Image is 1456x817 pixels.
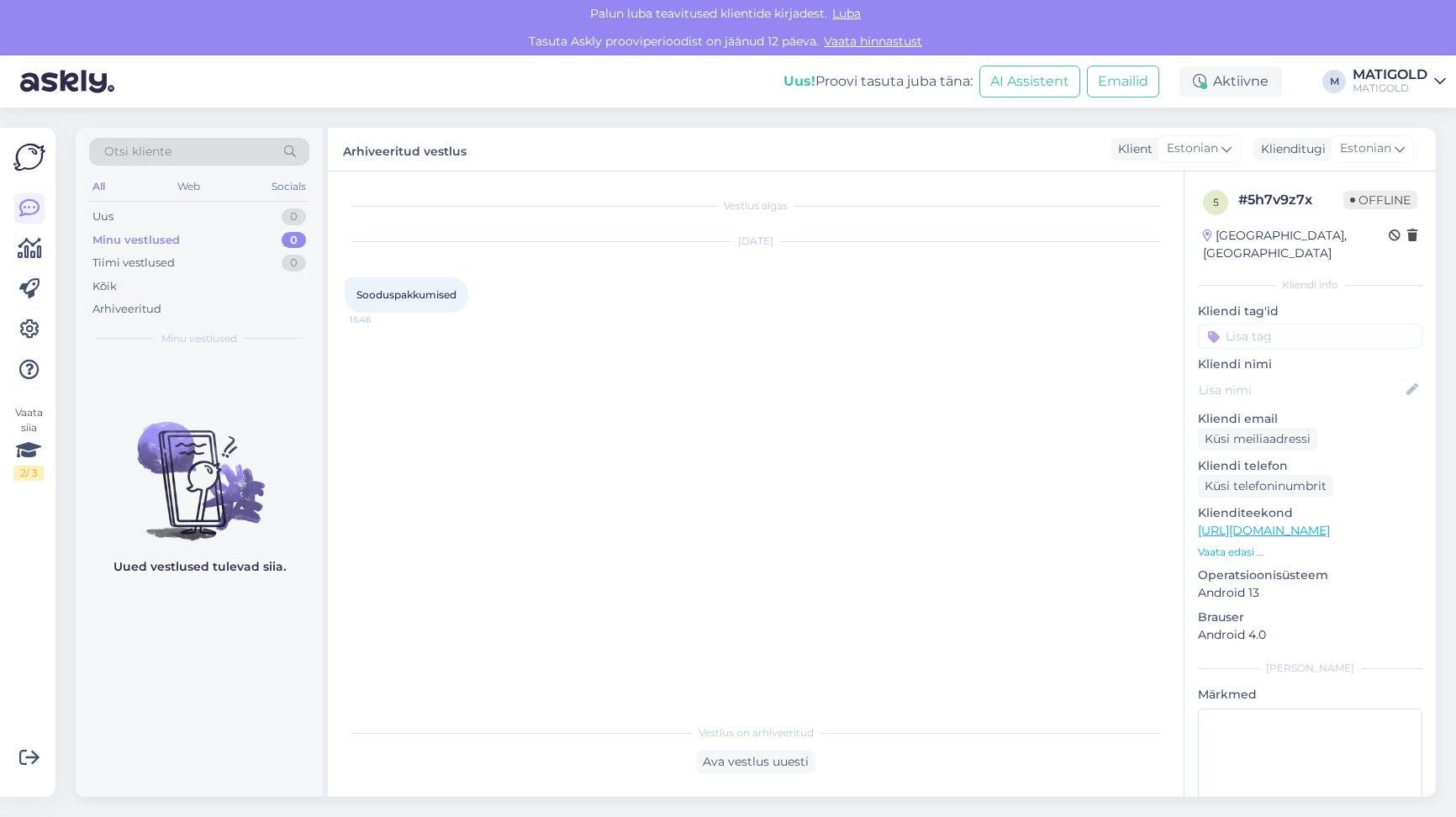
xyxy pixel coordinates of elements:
[1322,70,1346,93] div: M
[1353,68,1446,95] a: MATIGOLDMATIGOLD
[1203,227,1389,262] div: [GEOGRAPHIC_DATA], [GEOGRAPHIC_DATA]
[92,232,180,249] div: Minu vestlused
[92,208,113,225] div: Uus
[1198,277,1422,293] div: Kliendi info
[1198,545,1422,560] p: Vaata edasi ...
[783,71,973,92] div: Proovi tasuta juba täna:
[827,6,866,21] span: Luba
[13,466,44,481] div: 2 / 3
[1353,82,1427,95] div: MATIGOLD
[174,176,203,198] div: Web
[282,208,306,225] div: 0
[1198,428,1317,451] div: Küsi meiliaadressi
[1238,190,1343,210] div: # 5h7v9z7x
[161,331,237,346] span: Minu vestlused
[1198,475,1333,498] div: Küsi telefoninumbrit
[356,288,456,301] span: Sooduspakkumised
[1198,686,1422,704] p: Märkmed
[1179,66,1282,97] div: Aktiivne
[104,143,171,161] span: Otsi kliente
[76,392,323,543] img: No chats
[1198,356,1422,373] p: Kliendi nimi
[1198,504,1422,522] p: Klienditeekond
[1087,66,1159,98] button: Emailid
[1198,324,1422,349] input: Lisa tag
[1353,68,1427,82] div: MATIGOLD
[1198,457,1422,475] p: Kliendi telefon
[1198,584,1422,602] p: Android 13
[1198,661,1422,676] div: [PERSON_NAME]
[92,301,161,318] div: Arhiveeritud
[1198,626,1422,644] p: Android 4.0
[13,141,45,173] img: Askly Logo
[13,405,44,481] div: Vaata siia
[1198,523,1330,538] a: [URL][DOMAIN_NAME]
[343,138,467,161] label: Arhiveeritud vestlus
[1198,609,1422,626] p: Brauser
[1340,140,1391,158] span: Estonian
[1213,196,1219,208] span: 5
[979,66,1080,98] button: AI Assistent
[345,234,1167,249] div: [DATE]
[92,278,117,295] div: Kõik
[819,34,927,49] a: Vaata hinnastust
[345,198,1167,213] div: Vestlus algas
[268,176,309,198] div: Socials
[783,73,815,89] b: Uus!
[1167,140,1218,158] span: Estonian
[1343,191,1417,209] span: Offline
[1254,140,1326,158] div: Klienditugi
[1198,303,1422,320] p: Kliendi tag'id
[282,232,306,249] div: 0
[282,255,306,271] div: 0
[1198,410,1422,428] p: Kliendi email
[1111,140,1153,158] div: Klient
[696,751,815,773] div: Ava vestlus uuesti
[350,314,413,326] span: 15:46
[113,558,286,576] p: Uued vestlused tulevad siia.
[1199,381,1403,399] input: Lisa nimi
[89,176,108,198] div: All
[1198,567,1422,584] p: Operatsioonisüsteem
[699,725,814,741] span: Vestlus on arhiveeritud
[92,255,175,271] div: Tiimi vestlused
